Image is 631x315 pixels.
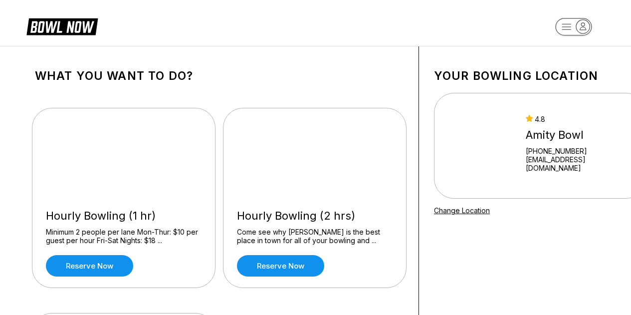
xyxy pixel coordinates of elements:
a: Reserve now [46,255,133,277]
img: Amity Bowl [447,108,517,183]
div: Come see why [PERSON_NAME] is the best place in town for all of your bowling and ... [237,228,393,245]
div: Hourly Bowling (2 hrs) [237,209,393,223]
a: Reserve now [237,255,324,277]
a: Change Location [434,206,490,215]
img: Hourly Bowling (2 hrs) [223,108,407,198]
div: Minimum 2 people per lane Mon-Thur: $10 per guest per hour Fri-Sat Nights: $18 ... [46,228,202,245]
h1: What you want to do? [35,69,404,83]
img: Hourly Bowling (1 hr) [32,108,216,198]
div: Hourly Bowling (1 hr) [46,209,202,223]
